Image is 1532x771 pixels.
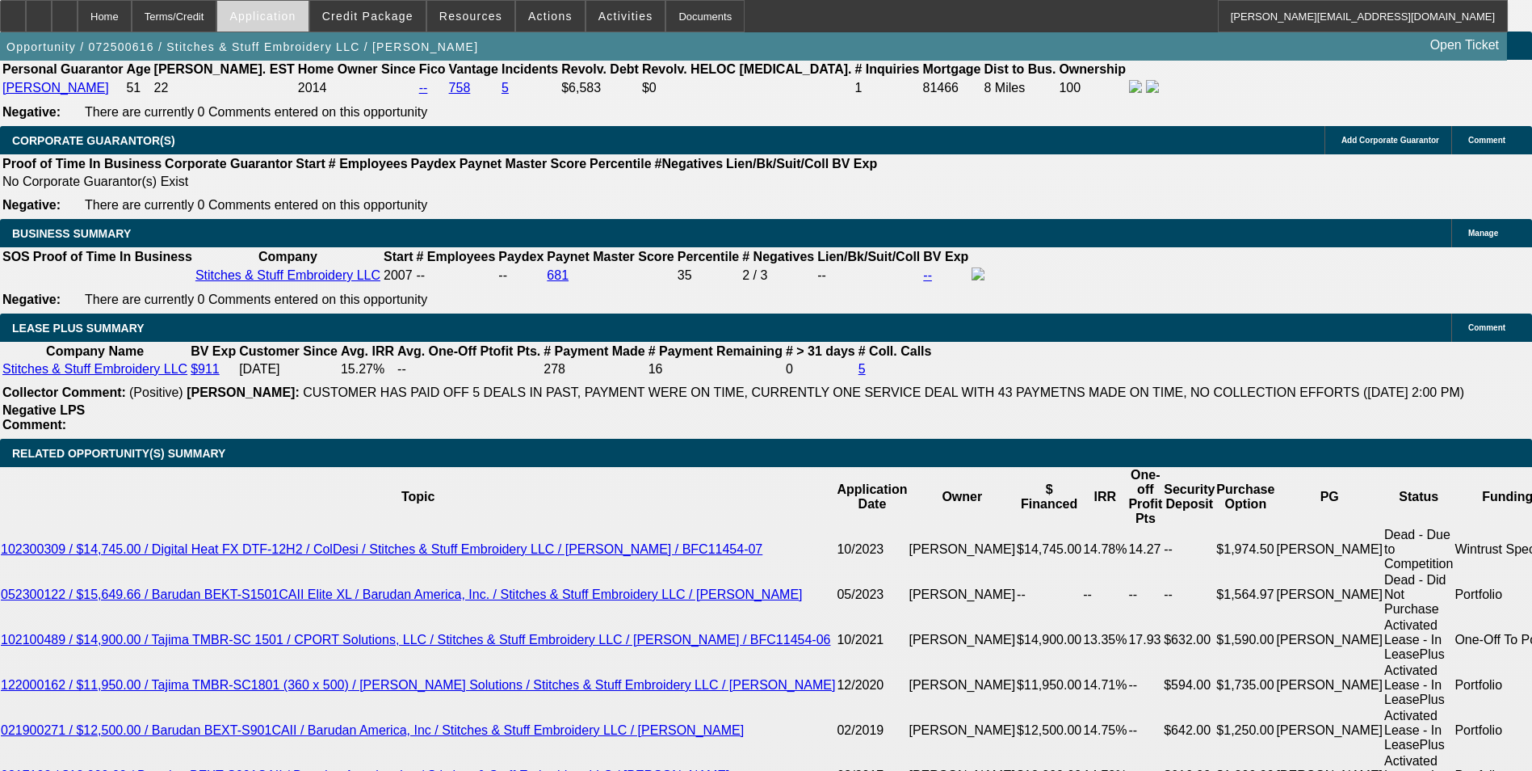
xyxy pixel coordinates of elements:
[1127,527,1163,572] td: 14.27
[1275,467,1383,527] th: PG
[547,250,674,263] b: Paynet Master Score
[125,79,151,97] td: 51
[648,361,783,377] td: 16
[648,344,783,358] b: # Payment Remaining
[836,663,908,708] td: 12/2020
[1127,467,1163,527] th: One-off Profit Pts
[427,1,514,32] button: Resources
[1163,527,1215,572] td: --
[239,344,338,358] b: Customer Since
[2,105,61,119] b: Negative:
[2,81,109,95] a: [PERSON_NAME]
[1127,572,1163,617] td: --
[1383,527,1454,572] td: Dead - Due to Competition
[32,249,193,265] th: Proof of Time In Business
[497,267,544,284] td: --
[2,385,126,399] b: Collector Comment:
[1058,79,1127,97] td: 100
[419,81,428,95] a: --
[340,361,395,377] td: 15.27%
[1016,708,1082,753] td: $12,500.00
[191,362,220,376] a: $911
[1163,617,1215,663] td: $632.00
[923,62,981,76] b: Mortgage
[1082,708,1127,753] td: 14.75%
[1,678,835,692] a: 122000162 / $11,950.00 / Tajima TMBR-SC1801 (360 x 500) / [PERSON_NAME] Solutions / Stitches & St...
[310,1,426,32] button: Credit Package
[1383,708,1454,753] td: Activated Lease - In LeasePlus
[678,250,739,263] b: Percentile
[1016,467,1082,527] th: $ Financed
[195,268,380,282] a: Stitches & Stuff Embroidery LLC
[561,62,639,76] b: Revolv. Debt
[1163,708,1215,753] td: $642.00
[165,157,292,171] b: Corporate Guarantor
[1215,527,1275,572] td: $1,974.50
[384,250,413,263] b: Start
[836,617,908,663] td: 10/2021
[1163,572,1215,617] td: --
[547,268,569,282] a: 681
[1082,617,1127,663] td: 13.35%
[909,617,1017,663] td: [PERSON_NAME]
[1082,527,1127,572] td: 14.78%
[502,81,509,95] a: 5
[1215,663,1275,708] td: $1,735.00
[2,362,187,376] a: Stitches & Stuff Embroidery LLC
[187,385,300,399] b: [PERSON_NAME]:
[1383,617,1454,663] td: Activated Lease - In LeasePlus
[909,708,1017,753] td: [PERSON_NAME]
[258,250,317,263] b: Company
[544,344,644,358] b: # Payment Made
[1383,663,1454,708] td: Activated Lease - In LeasePlus
[560,79,640,97] td: $6,583
[1,542,762,556] a: 102300309 / $14,745.00 / Digital Heat FX DTF-12H2 / ColDesi / Stitches & Stuff Embroidery LLC / [...
[832,157,877,171] b: BV Exp
[641,79,853,97] td: $0
[1215,467,1275,527] th: Purchase Option
[984,79,1057,97] td: 8 Miles
[1082,467,1127,527] th: IRR
[1082,572,1127,617] td: --
[298,62,416,76] b: Home Owner Since
[416,250,495,263] b: # Employees
[449,81,471,95] a: 758
[598,10,653,23] span: Activities
[296,157,325,171] b: Start
[217,1,308,32] button: Application
[498,250,544,263] b: Paydex
[854,62,919,76] b: # Inquiries
[1163,663,1215,708] td: $594.00
[191,344,236,358] b: BV Exp
[858,344,932,358] b: # Coll. Calls
[85,105,427,119] span: There are currently 0 Comments entered on this opportunity
[816,267,921,284] td: --
[416,268,425,282] span: --
[909,467,1017,527] th: Owner
[1016,527,1082,572] td: $14,745.00
[12,322,145,335] span: LEASE PLUS SUMMARY
[785,361,856,377] td: 0
[12,447,225,460] span: RELATED OPPORTUNITY(S) SUMMARY
[1127,708,1163,753] td: --
[1016,617,1082,663] td: $14,900.00
[817,250,920,263] b: Lien/Bk/Suit/Coll
[922,79,982,97] td: 81466
[1275,708,1383,753] td: [PERSON_NAME]
[2,156,162,172] th: Proof of Time In Business
[1383,467,1454,527] th: Status
[298,81,327,95] span: 2014
[1016,663,1082,708] td: $11,950.00
[460,157,586,171] b: Paynet Master Score
[923,268,932,282] a: --
[411,157,456,171] b: Paydex
[516,1,585,32] button: Actions
[12,134,175,147] span: CORPORATE GUARANTOR(S)
[2,249,31,265] th: SOS
[1,588,803,601] a: 052300122 / $15,649.66 / Barudan BEKT-S1501CAII Elite XL / Barudan America, Inc. / Stitches & Stu...
[1275,527,1383,572] td: [PERSON_NAME]
[341,344,394,358] b: Avg. IRR
[1275,663,1383,708] td: [PERSON_NAME]
[1275,617,1383,663] td: [PERSON_NAME]
[2,293,61,306] b: Negative:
